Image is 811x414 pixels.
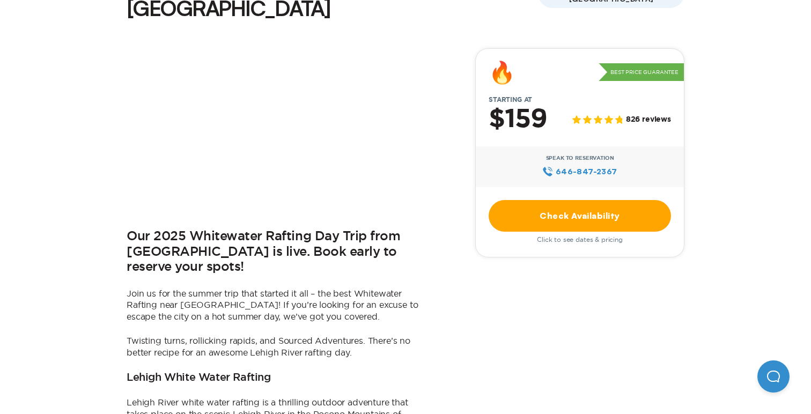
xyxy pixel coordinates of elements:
[489,62,515,83] div: 🔥
[127,335,427,358] p: Twisting turns, rollicking rapids, and Sourced Adventures. There’s no better recipe for an awesom...
[127,372,271,385] h3: Lehigh White Water Rafting
[542,166,617,178] a: 646‍-847‍-2367
[537,236,623,243] span: Click to see dates & pricing
[489,200,671,232] a: Check Availability
[476,96,545,103] span: Starting at
[757,360,790,393] iframe: Help Scout Beacon - Open
[546,155,614,161] span: Speak to Reservation
[489,106,547,134] h2: $159
[556,166,617,178] span: 646‍-847‍-2367
[626,115,671,124] span: 826 reviews
[599,63,684,82] p: Best Price Guarantee
[127,288,427,323] p: Join us for the summer trip that started it all – the best Whitewater Rafting near [GEOGRAPHIC_DA...
[127,229,427,275] h2: Our 2025 Whitewater Rafting Day Trip from [GEOGRAPHIC_DATA] is live. Book early to reserve your s...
